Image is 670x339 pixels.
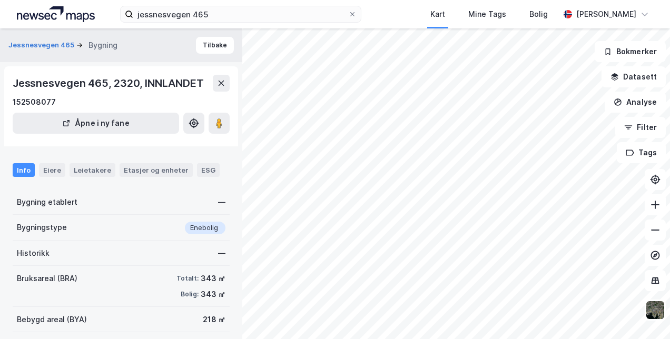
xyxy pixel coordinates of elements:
div: 343 ㎡ [201,288,225,301]
button: Jessnesvegen 465 [8,40,76,51]
div: 343 ㎡ [201,272,225,285]
img: logo.a4113a55bc3d86da70a041830d287a7e.svg [17,6,95,22]
div: Bygning etablert [17,196,77,208]
div: Bygning [88,39,117,52]
button: Datasett [602,66,666,87]
div: Leietakere [70,163,115,177]
div: Bolig [529,8,548,21]
input: Søk på adresse, matrikkel, gårdeiere, leietakere eller personer [133,6,348,22]
div: Bebygd areal (BYA) [17,313,87,326]
div: 218 ㎡ [203,313,225,326]
button: Tilbake [196,37,234,54]
button: Analyse [605,92,666,113]
div: Kontrollprogram for chat [617,288,670,339]
div: Info [13,163,35,177]
div: Bygningstype [17,221,67,234]
div: Bolig: [181,290,199,298]
div: Totalt: [176,274,199,283]
div: Jessnesvegen 465, 2320, INNLANDET [13,75,205,92]
div: [PERSON_NAME] [576,8,636,21]
div: — [218,196,225,208]
div: Historikk [17,247,50,260]
div: 152508077 [13,96,56,108]
div: Eiere [39,163,65,177]
button: Filter [615,117,666,138]
iframe: Chat Widget [617,288,670,339]
div: ESG [197,163,220,177]
div: Kart [430,8,445,21]
button: Åpne i ny fane [13,113,179,134]
div: Mine Tags [468,8,506,21]
button: Tags [617,142,666,163]
div: — [218,247,225,260]
button: Bokmerker [595,41,666,62]
div: Bruksareal (BRA) [17,272,77,285]
div: Etasjer og enheter [124,165,189,175]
